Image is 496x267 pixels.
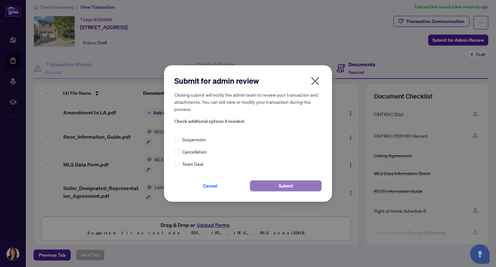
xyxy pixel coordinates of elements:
button: Submit [250,180,322,191]
h5: Clicking submit will notify the admin team to review your transaction and attachments. You can st... [174,91,322,112]
span: Team Deal [182,160,203,167]
span: Cancellation [182,148,207,155]
h2: Submit for admin review [174,76,322,86]
button: Cancel [174,180,246,191]
span: close [310,76,320,86]
span: Cancel [203,181,217,191]
span: Check additional options if needed: [174,118,322,125]
span: Suspension [182,136,206,143]
button: Open asap [470,244,490,264]
span: Submit [279,181,293,191]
